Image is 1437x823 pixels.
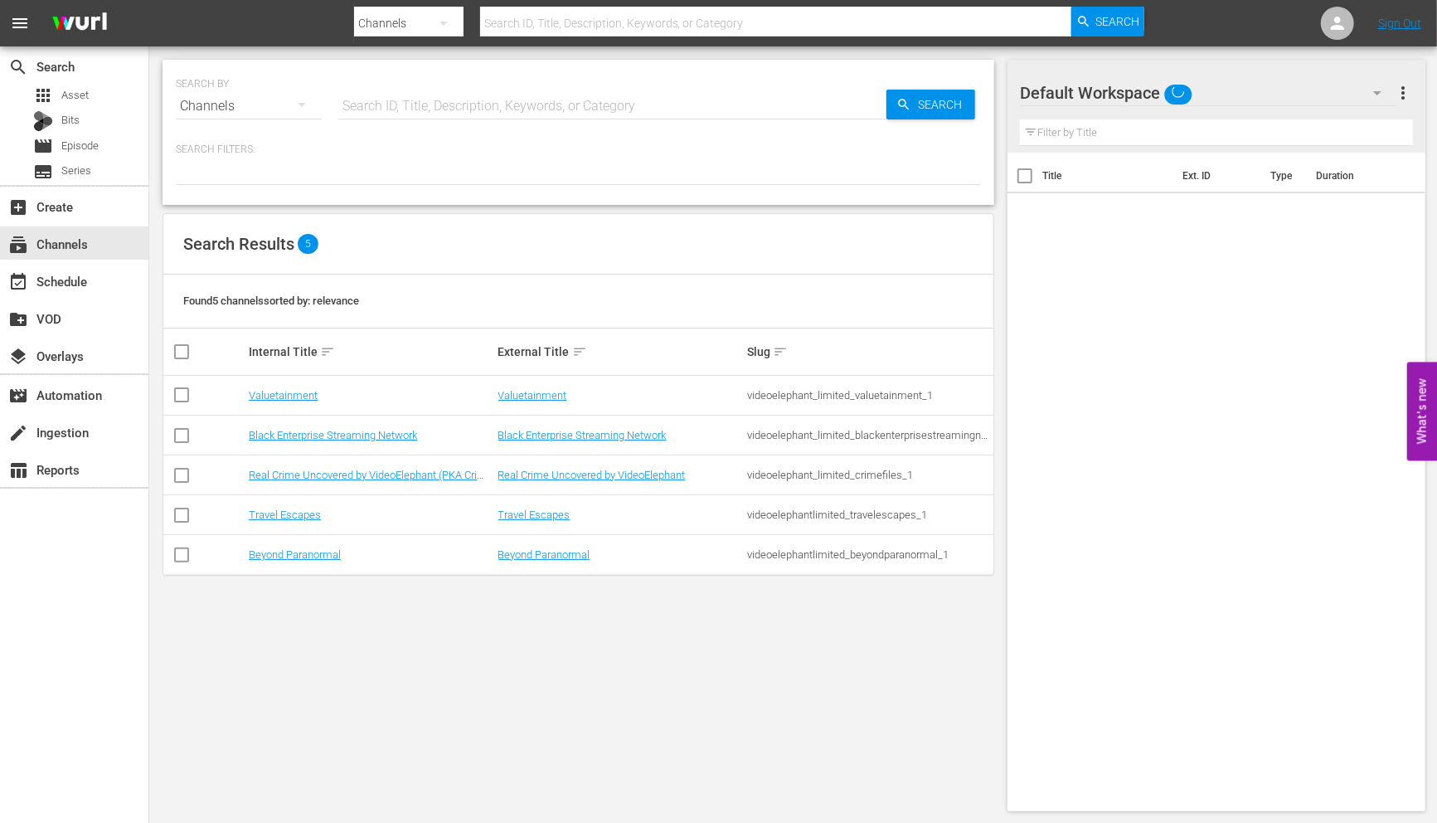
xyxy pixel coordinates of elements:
div: videoelephantlimited_beyondparanormal_1 [747,548,991,561]
img: ans4CAIJ8jUAAAAAAAAAAAAAAAAAAAAAAAAgQb4GAAAAAAAAAAAAAAAAAAAAAAAAJMjXAAAAAAAAAAAAAAAAAAAAAAAAgAT5G... [40,4,119,43]
div: Internal Title [249,342,493,362]
span: Search [911,90,975,119]
button: Open Feedback Widget [1407,363,1437,461]
th: Duration [1306,153,1405,199]
div: videoelephant_limited_crimefiles_1 [747,469,991,481]
th: Ext. ID [1173,153,1261,199]
span: more_vert [1393,83,1413,103]
a: Travel Escapes [498,509,570,521]
span: sort [572,344,587,359]
button: Search [1071,7,1144,37]
span: 5 [298,234,318,254]
div: videoelephantlimited_travelescapes_1 [747,509,991,521]
a: Valuetainment [249,389,318,402]
span: Search [1096,7,1140,37]
a: Real Crime Uncovered by VideoElephant (PKA Crime Files) [249,469,493,494]
span: Channels [8,235,28,255]
button: more_vert [1393,73,1413,113]
span: Series [33,162,53,182]
a: Beyond Paranormal [498,548,590,561]
a: Beyond Paranormal [249,548,341,561]
span: Automation [8,386,28,406]
div: Bits [33,111,53,131]
span: Search [8,57,28,77]
a: Black Enterprise Streaming Network [249,429,417,441]
span: Overlays [8,347,28,367]
div: External Title [498,342,742,362]
div: videoelephant_limited_blackenterprisestreamingnetwork_1 [747,429,991,441]
span: Episode [33,136,53,156]
span: sort [320,344,335,359]
span: menu [10,13,30,33]
span: Episode [61,138,99,154]
span: Bits [61,112,80,129]
span: Found 5 channels sorted by: relevance [183,295,359,307]
span: Ingestion [8,423,28,443]
span: Create [8,197,28,217]
span: Series [61,163,91,179]
div: Channels [176,83,322,129]
th: Title [1042,153,1172,199]
th: Type [1260,153,1306,199]
span: Reports [8,460,28,480]
div: videoelephant_limited_valuetainment_1 [747,389,991,402]
a: Black Enterprise Streaming Network [498,429,667,441]
span: Asset [33,85,53,105]
a: Real Crime Uncovered by VideoElephant [498,469,686,481]
span: VOD [8,309,28,329]
span: Asset [61,87,89,104]
button: Search [886,90,975,119]
div: Default Workspace [1020,70,1397,116]
a: Valuetainment [498,389,567,402]
a: Sign Out [1378,17,1421,30]
a: Travel Escapes [249,509,321,521]
div: Slug [747,342,991,362]
p: Search Filters: [176,143,981,157]
span: Search Results [183,234,294,254]
span: Schedule [8,272,28,292]
span: sort [773,344,788,359]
